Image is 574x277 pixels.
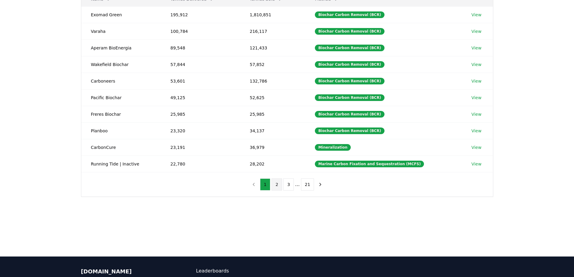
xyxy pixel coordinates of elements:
a: View [472,45,481,51]
a: View [472,28,481,34]
div: Biochar Carbon Removal (BCR) [315,45,384,51]
td: 1,810,851 [240,6,306,23]
td: Pacific Biochar [81,89,161,106]
td: 57,852 [240,56,306,73]
td: Carboneers [81,73,161,89]
a: View [472,144,481,150]
td: Freres Biochar [81,106,161,122]
td: 57,844 [161,56,240,73]
div: Mineralization [315,144,351,151]
td: Running Tide | Inactive [81,156,161,172]
div: Biochar Carbon Removal (BCR) [315,111,384,118]
button: next page [315,178,325,190]
a: View [472,78,481,84]
td: 25,985 [240,106,306,122]
a: View [472,12,481,18]
td: 25,985 [161,106,240,122]
td: 49,125 [161,89,240,106]
td: 121,433 [240,39,306,56]
a: View [472,61,481,68]
td: 53,601 [161,73,240,89]
td: 36,979 [240,139,306,156]
td: 23,320 [161,122,240,139]
button: 3 [283,178,294,190]
li: ... [295,181,300,188]
td: 216,117 [240,23,306,39]
td: 34,137 [240,122,306,139]
td: 132,786 [240,73,306,89]
div: Biochar Carbon Removal (BCR) [315,94,384,101]
td: 23,191 [161,139,240,156]
td: Planboo [81,122,161,139]
td: 195,912 [161,6,240,23]
td: 89,548 [161,39,240,56]
a: View [472,95,481,101]
a: View [472,111,481,117]
div: Biochar Carbon Removal (BCR) [315,28,384,35]
td: Wakefield Biochar [81,56,161,73]
td: 22,780 [161,156,240,172]
a: View [472,161,481,167]
div: Biochar Carbon Removal (BCR) [315,11,384,18]
div: Biochar Carbon Removal (BCR) [315,61,384,68]
div: Biochar Carbon Removal (BCR) [315,127,384,134]
a: Leaderboards [196,267,287,275]
p: [DOMAIN_NAME] [81,267,172,276]
div: Marine Carbon Fixation and Sequestration (MCFS) [315,161,424,167]
td: Aperam BioEnergia [81,39,161,56]
div: Biochar Carbon Removal (BCR) [315,78,384,84]
button: 21 [301,178,314,190]
button: 2 [271,178,282,190]
td: Varaha [81,23,161,39]
a: View [472,128,481,134]
button: 1 [260,178,271,190]
td: CarbonCure [81,139,161,156]
td: 28,202 [240,156,306,172]
td: 52,625 [240,89,306,106]
td: 100,784 [161,23,240,39]
td: Exomad Green [81,6,161,23]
